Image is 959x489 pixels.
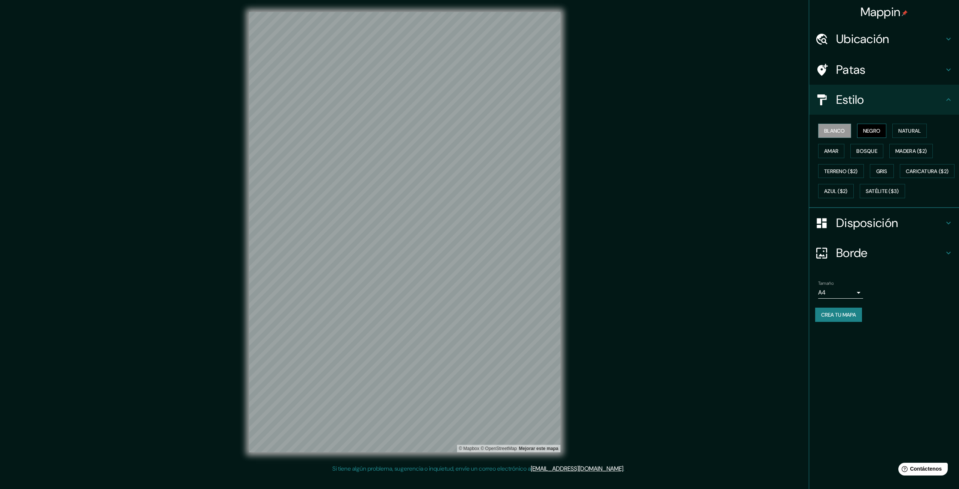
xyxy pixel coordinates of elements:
button: Satélite ($3) [860,184,905,198]
font: Mappin [860,4,901,20]
button: Terreno ($2) [818,164,864,178]
font: Azul ($2) [824,188,848,195]
font: Si tiene algún problema, sugerencia o inquietud, envíe un correo electrónico a [332,465,531,473]
a: Mapbox [459,446,479,451]
a: [EMAIL_ADDRESS][DOMAIN_NAME] [531,465,623,473]
div: Patas [809,55,959,85]
img: pin-icon.png [902,10,908,16]
font: Bosque [856,148,877,154]
font: Amar [824,148,838,154]
iframe: Lanzador de widgets de ayuda [892,460,951,481]
button: Bosque [850,144,883,158]
div: Disposición [809,208,959,238]
font: Estilo [836,92,864,108]
font: Borde [836,245,868,261]
font: Blanco [824,127,845,134]
font: . [623,465,624,473]
font: Ubicación [836,31,889,47]
font: Disposición [836,215,898,231]
button: Amar [818,144,844,158]
font: Caricatura ($2) [906,168,949,175]
button: Negro [857,124,887,138]
button: Natural [892,124,927,138]
font: Negro [863,127,881,134]
a: Map feedback [519,446,558,451]
button: Blanco [818,124,851,138]
a: Mapa de OpenStreet [481,446,517,451]
font: Gris [876,168,887,175]
div: A4 [818,287,863,299]
font: Terreno ($2) [824,168,858,175]
font: © Mapbox [459,446,479,451]
font: Crea tu mapa [821,311,856,318]
font: Satélite ($3) [866,188,899,195]
button: Madera ($2) [889,144,933,158]
font: © OpenStreetMap [481,446,517,451]
font: Patas [836,62,866,78]
div: Ubicación [809,24,959,54]
font: Mejorar este mapa [519,446,558,451]
font: Madera ($2) [895,148,927,154]
font: Natural [898,127,921,134]
button: Crea tu mapa [815,308,862,322]
font: . [626,464,627,473]
font: A4 [818,289,826,296]
canvas: Mapa [249,12,560,452]
div: Borde [809,238,959,268]
font: Tamaño [818,280,834,286]
button: Azul ($2) [818,184,854,198]
button: Caricatura ($2) [900,164,955,178]
div: Estilo [809,85,959,115]
font: . [624,464,626,473]
button: Gris [870,164,894,178]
